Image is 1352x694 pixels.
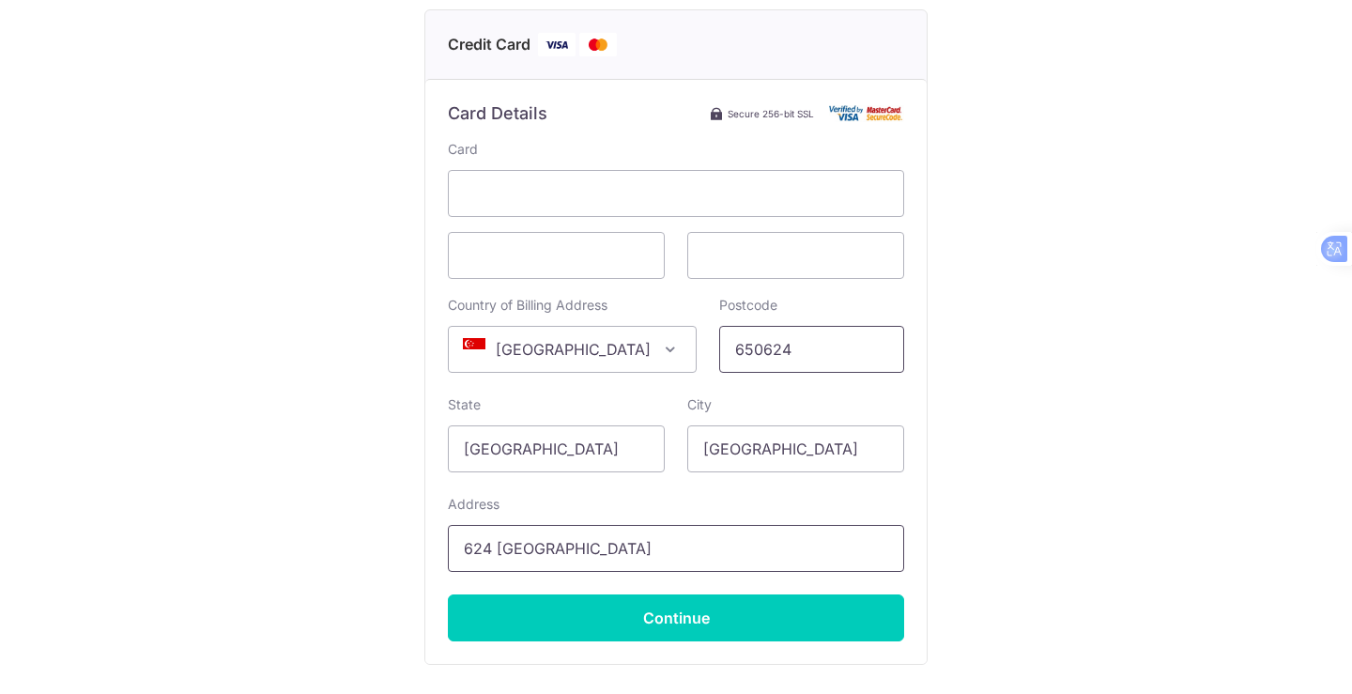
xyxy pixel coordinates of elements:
[448,594,904,641] input: Continue
[719,326,904,373] input: Example 123456
[579,33,617,56] img: Mastercard
[829,105,904,121] img: Card secure
[448,395,481,414] label: State
[448,326,697,373] span: Singapore
[449,327,696,372] span: Singapore
[448,296,607,315] label: Country of Billing Address
[538,33,576,56] img: Visa
[464,244,649,267] iframe: Secure card expiration date input frame
[448,102,547,125] h6: Card Details
[703,244,888,267] iframe: Secure card security code input frame
[448,33,530,56] span: Credit Card
[448,495,499,514] label: Address
[687,395,712,414] label: City
[728,106,814,121] span: Secure 256-bit SSL
[719,296,777,315] label: Postcode
[448,140,478,159] label: Card
[464,182,888,205] iframe: To enrich screen reader interactions, please activate Accessibility in Grammarly extension settings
